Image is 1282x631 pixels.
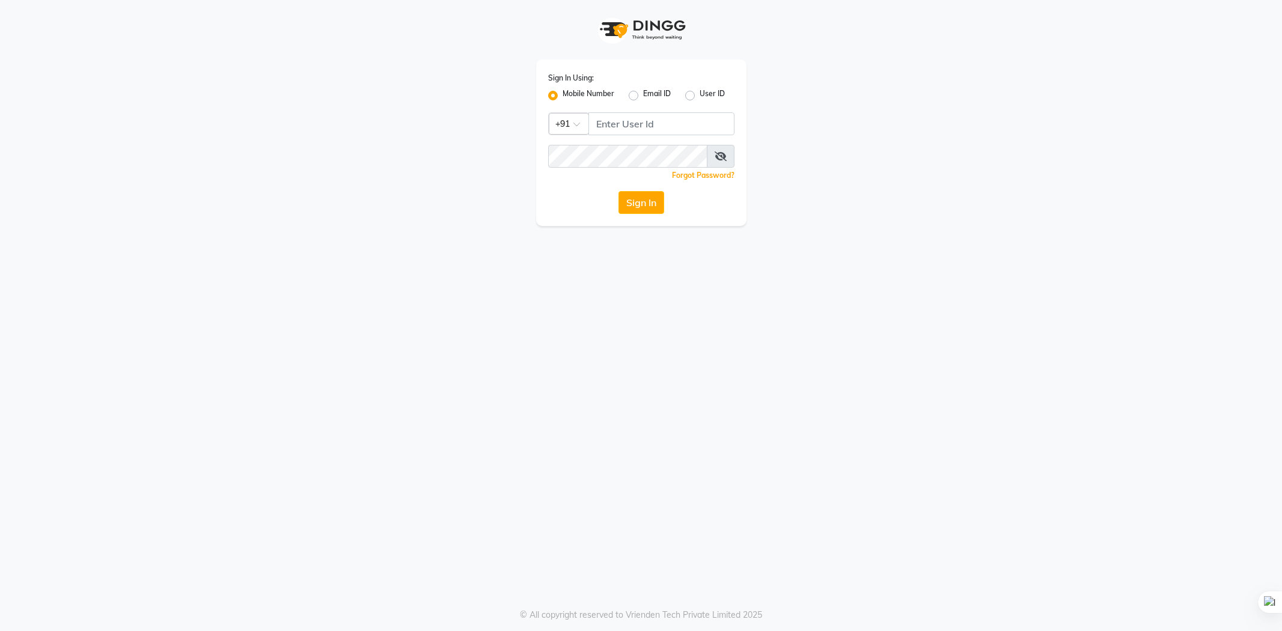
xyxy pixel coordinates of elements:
label: Sign In Using: [548,73,594,84]
a: Forgot Password? [672,171,734,180]
label: User ID [700,88,725,103]
button: Sign In [618,191,664,214]
label: Email ID [643,88,671,103]
input: Username [548,145,707,168]
label: Mobile Number [563,88,614,103]
input: Username [588,112,734,135]
img: logo1.svg [593,12,689,47]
